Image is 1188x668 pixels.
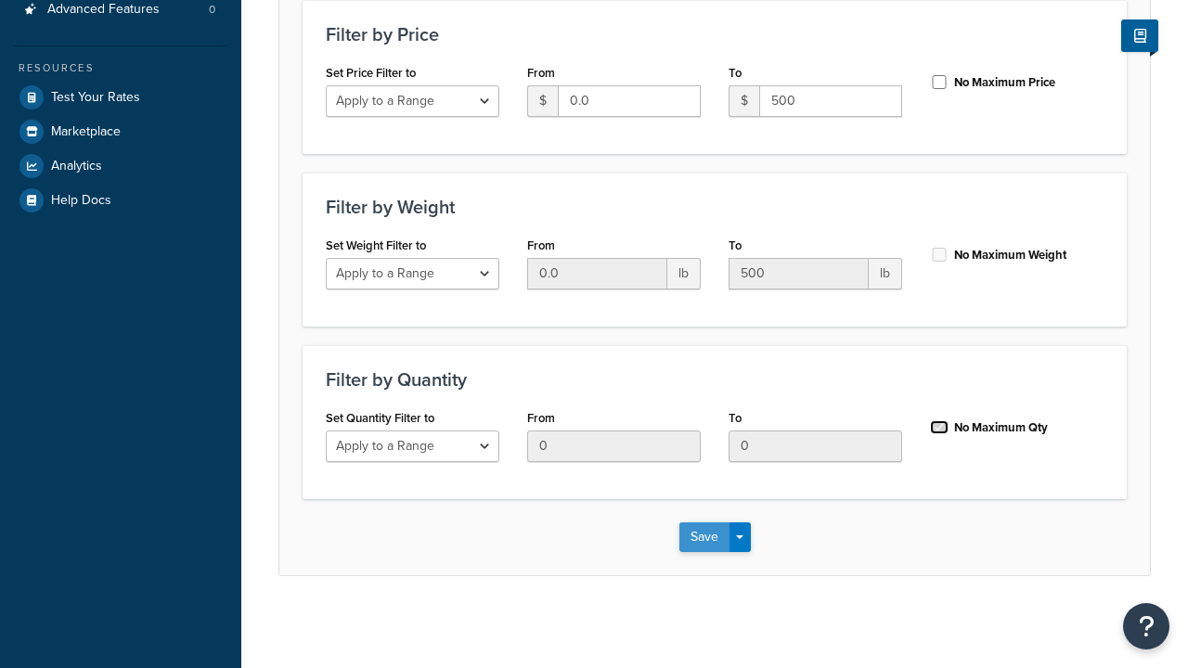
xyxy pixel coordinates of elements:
h3: Filter by Quantity [326,369,1104,390]
label: Set Price Filter to [326,66,416,80]
label: Set Quantity Filter to [326,411,434,425]
span: 0 [209,2,215,18]
label: To [729,238,742,252]
label: From [527,66,555,80]
span: lb [869,258,902,289]
button: Show Help Docs [1121,19,1158,52]
h3: Filter by Price [326,24,1104,45]
a: Marketplace [14,115,227,148]
span: $ [729,85,759,117]
a: Analytics [14,149,227,183]
span: Advanced Features [47,2,160,18]
div: Resources [14,60,227,76]
span: $ [527,85,558,117]
h3: Filter by Weight [326,197,1104,217]
label: No Maximum Qty [954,419,1048,436]
label: To [729,411,742,425]
a: Help Docs [14,184,227,217]
button: Open Resource Center [1123,603,1169,649]
a: Test Your Rates [14,81,227,114]
label: From [527,238,555,252]
label: No Maximum Price [954,74,1055,91]
span: Test Your Rates [51,90,140,106]
label: To [729,66,742,80]
span: Marketplace [51,124,121,140]
span: lb [667,258,701,289]
span: Help Docs [51,193,111,209]
label: Set Weight Filter to [326,238,426,252]
label: From [527,411,555,425]
span: Analytics [51,159,102,174]
button: Save [679,522,730,552]
label: No Maximum Weight [954,247,1066,263]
